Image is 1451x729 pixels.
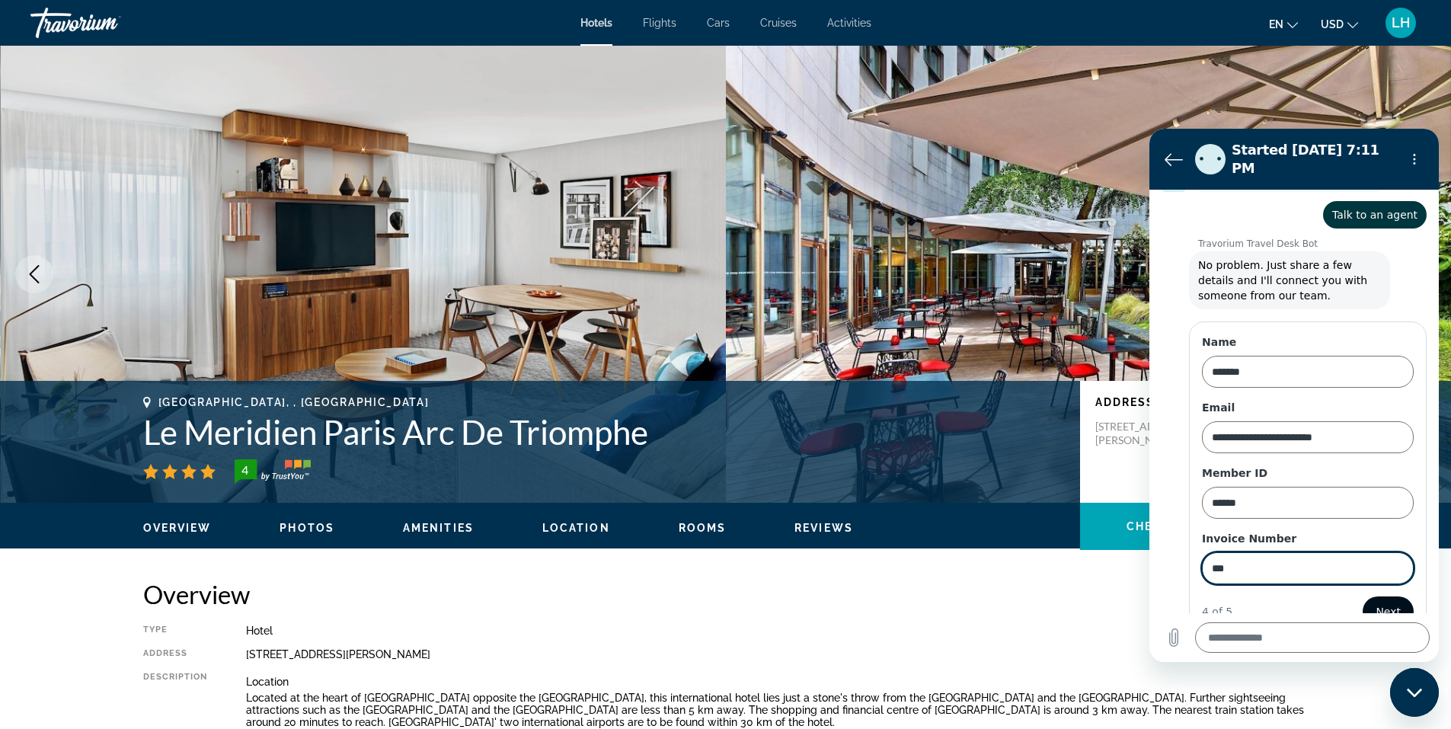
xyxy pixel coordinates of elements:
[246,648,1309,660] div: [STREET_ADDRESS][PERSON_NAME]
[1127,520,1262,532] span: Check Availability
[246,676,1309,688] p: Location
[246,692,1309,728] p: Located at the heart of [GEOGRAPHIC_DATA] opposite the [GEOGRAPHIC_DATA], this international hote...
[1269,13,1298,35] button: Change language
[760,17,797,29] a: Cruises
[143,522,212,534] span: Overview
[143,648,208,660] div: Address
[542,521,610,535] button: Location
[1149,129,1439,662] iframe: Messaging window
[794,522,853,534] span: Reviews
[143,625,208,637] div: Type
[235,459,311,484] img: trustyou-badge-hor.svg
[1095,396,1293,408] p: Address
[1095,420,1217,447] p: [STREET_ADDRESS][PERSON_NAME]
[280,522,334,534] span: Photos
[1381,7,1421,39] button: User Menu
[403,522,474,534] span: Amenities
[679,521,727,535] button: Rooms
[246,625,1309,637] div: Hotel
[1321,18,1344,30] span: USD
[1392,15,1410,30] span: LH
[143,521,212,535] button: Overview
[1269,18,1283,30] span: en
[707,17,730,29] a: Cars
[542,522,610,534] span: Location
[1321,13,1358,35] button: Change currency
[230,461,260,479] div: 4
[143,579,1309,609] h2: Overview
[827,17,871,29] a: Activities
[158,396,430,408] span: [GEOGRAPHIC_DATA], , [GEOGRAPHIC_DATA]
[679,522,727,534] span: Rooms
[143,412,1065,452] h1: Le Meridien Paris Arc De Triomphe
[1390,668,1439,717] iframe: Button to launch messaging window, conversation in progress
[280,521,334,535] button: Photos
[580,17,612,29] a: Hotels
[15,255,53,293] button: Previous image
[403,521,474,535] button: Amenities
[794,521,853,535] button: Reviews
[643,17,676,29] a: Flights
[1080,503,1309,550] button: Check Availability
[30,3,183,43] a: Travorium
